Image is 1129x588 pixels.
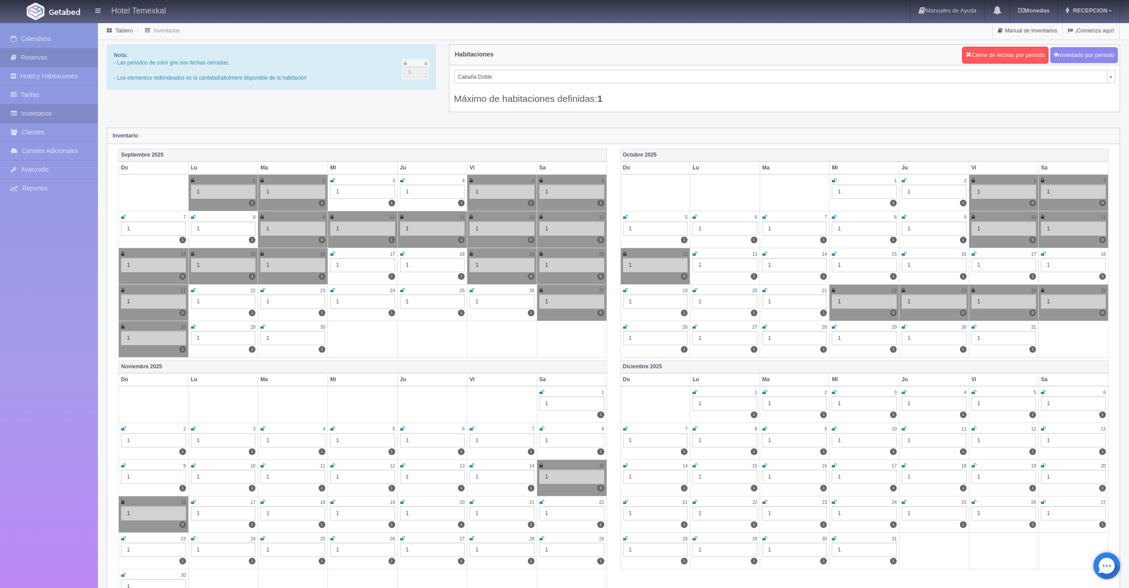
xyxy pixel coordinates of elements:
[623,433,688,447] div: 1
[623,222,688,236] div: 1
[1099,237,1106,243] label: 0
[1041,506,1106,520] div: 1
[597,200,604,206] label: 1
[539,433,604,447] div: 1
[902,433,967,447] div: 1
[820,558,827,564] label: 1
[458,200,465,206] label: 1
[597,93,603,104] b: 1
[249,346,255,353] label: 1
[597,558,604,564] label: 1
[751,273,757,280] label: 1
[969,161,1039,174] th: Vi
[760,161,830,174] th: Ma
[539,543,604,557] div: 1
[528,237,534,243] label: 0
[597,411,604,418] label: 1
[820,411,827,418] label: 1
[1029,411,1036,418] label: 1
[620,161,690,174] th: Do
[964,178,967,183] small: 2
[114,52,128,58] b: Nota:
[528,200,534,206] label: 1
[597,273,604,280] label: 0
[260,222,325,236] div: 1
[820,521,827,528] label: 1
[971,185,1036,199] div: 1
[1041,294,1106,309] div: 1
[762,433,827,447] div: 1
[820,448,827,455] label: 1
[820,237,827,243] label: 1
[623,331,688,345] div: 1
[762,222,827,236] div: 1
[328,161,397,174] th: Mi
[1063,22,1119,40] a: ¡Comienza aquí!
[397,161,467,174] th: Ju
[681,273,688,280] label: 0
[249,237,255,243] label: 1
[400,506,465,520] div: 1
[820,273,827,280] label: 1
[890,411,897,418] label: 1
[762,470,827,484] div: 1
[400,185,465,199] div: 1
[1041,222,1106,236] div: 1
[1029,448,1036,455] label: 1
[469,185,534,199] div: 1
[388,310,395,316] label: 1
[993,22,1062,40] a: Manual de Inventarios
[260,506,325,520] div: 1
[1099,411,1106,418] label: 1
[681,485,688,491] label: 1
[258,161,328,174] th: Ma
[462,178,465,183] small: 4
[191,543,256,557] div: 1
[249,200,255,206] label: 1
[1099,200,1106,206] label: 0
[191,258,256,272] div: 1
[179,273,186,280] label: 0
[330,506,395,520] div: 1
[458,70,1103,84] span: Cabaña Doble
[1041,258,1106,272] div: 1
[820,346,827,353] label: 1
[902,506,967,520] div: 1
[1041,185,1106,199] div: 1
[539,258,604,272] div: 1
[319,346,325,353] label: 1
[971,470,1036,484] div: 1
[692,470,757,484] div: 1
[692,331,757,345] div: 1
[400,294,465,309] div: 1
[1039,161,1109,174] th: Sa
[528,448,534,455] label: 1
[400,470,465,484] div: 1
[260,433,325,447] div: 1
[960,448,967,455] label: 1
[121,331,186,345] div: 1
[960,485,967,491] label: 1
[623,470,688,484] div: 1
[1041,470,1106,484] div: 1
[319,558,325,564] label: 1
[323,178,325,183] small: 2
[260,294,325,309] div: 1
[751,448,757,455] label: 1
[902,222,967,236] div: 1
[692,506,757,520] div: 1
[599,215,604,220] small: 13
[597,310,604,316] label: 0
[121,294,186,309] div: 1
[960,411,967,418] label: 1
[890,310,897,316] label: 0
[113,133,138,139] strong: Inventario
[890,346,897,353] label: 1
[832,506,897,520] div: 1
[597,237,604,243] label: 0
[400,258,465,272] div: 1
[107,44,436,89] div: - Las periodos de color gris son fechas cerradas. - Los elementos redondeados es la cantidad/allo...
[692,294,757,309] div: 1
[330,185,395,199] div: 1
[532,178,534,183] small: 5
